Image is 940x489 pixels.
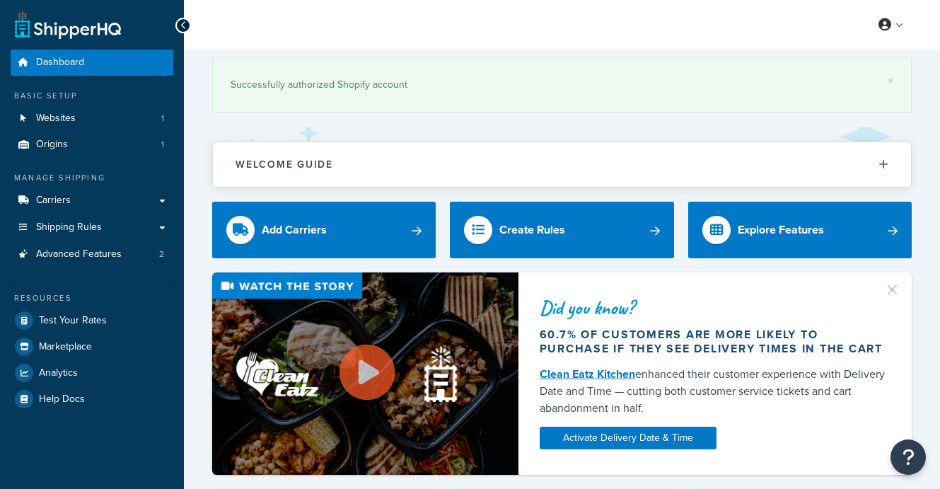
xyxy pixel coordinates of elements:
[39,341,92,353] span: Marketplace
[540,366,890,417] div: enhanced their customer experience with Delivery Date and Time — cutting both customer service ti...
[11,50,173,76] a: Dashboard
[11,292,173,304] div: Resources
[499,220,565,240] div: Create Rules
[36,113,76,125] span: Websites
[262,220,327,240] div: Add Carriers
[213,142,911,187] button: Welcome Guide
[11,360,173,386] a: Analytics
[688,202,912,258] a: Explore Features
[36,139,68,151] span: Origins
[39,393,85,405] span: Help Docs
[11,214,173,241] a: Shipping Rules
[36,248,122,260] span: Advanced Features
[890,439,926,475] button: Open Resource Center
[36,222,102,234] span: Shipping Rules
[159,248,164,260] span: 2
[11,90,173,102] div: Basic Setup
[212,202,436,258] a: Add Carriers
[450,202,673,258] a: Create Rules
[540,427,716,449] a: Activate Delivery Date & Time
[231,75,893,95] div: Successfully authorized Shopify account
[11,241,173,267] a: Advanced Features2
[212,272,518,474] img: Video thumbnail
[11,132,173,158] a: Origins1
[11,105,173,132] a: Websites1
[11,172,173,184] div: Manage Shipping
[11,132,173,158] li: Origins
[36,195,71,207] span: Carriers
[161,139,164,151] span: 1
[11,334,173,359] a: Marketplace
[36,57,84,69] span: Dashboard
[11,308,173,333] a: Test Your Rates
[540,366,635,382] a: Clean Eatz Kitchen
[888,75,893,86] a: ×
[738,220,824,240] div: Explore Features
[11,386,173,412] a: Help Docs
[540,298,890,318] div: Did you know?
[39,315,107,327] span: Test Your Rates
[236,159,333,170] h2: Welcome Guide
[39,367,78,379] span: Analytics
[161,113,164,125] span: 1
[540,328,890,356] div: 60.7% of customers are more likely to purchase if they see delivery times in the cart
[11,241,173,267] li: Advanced Features
[11,105,173,132] li: Websites
[11,188,173,214] a: Carriers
